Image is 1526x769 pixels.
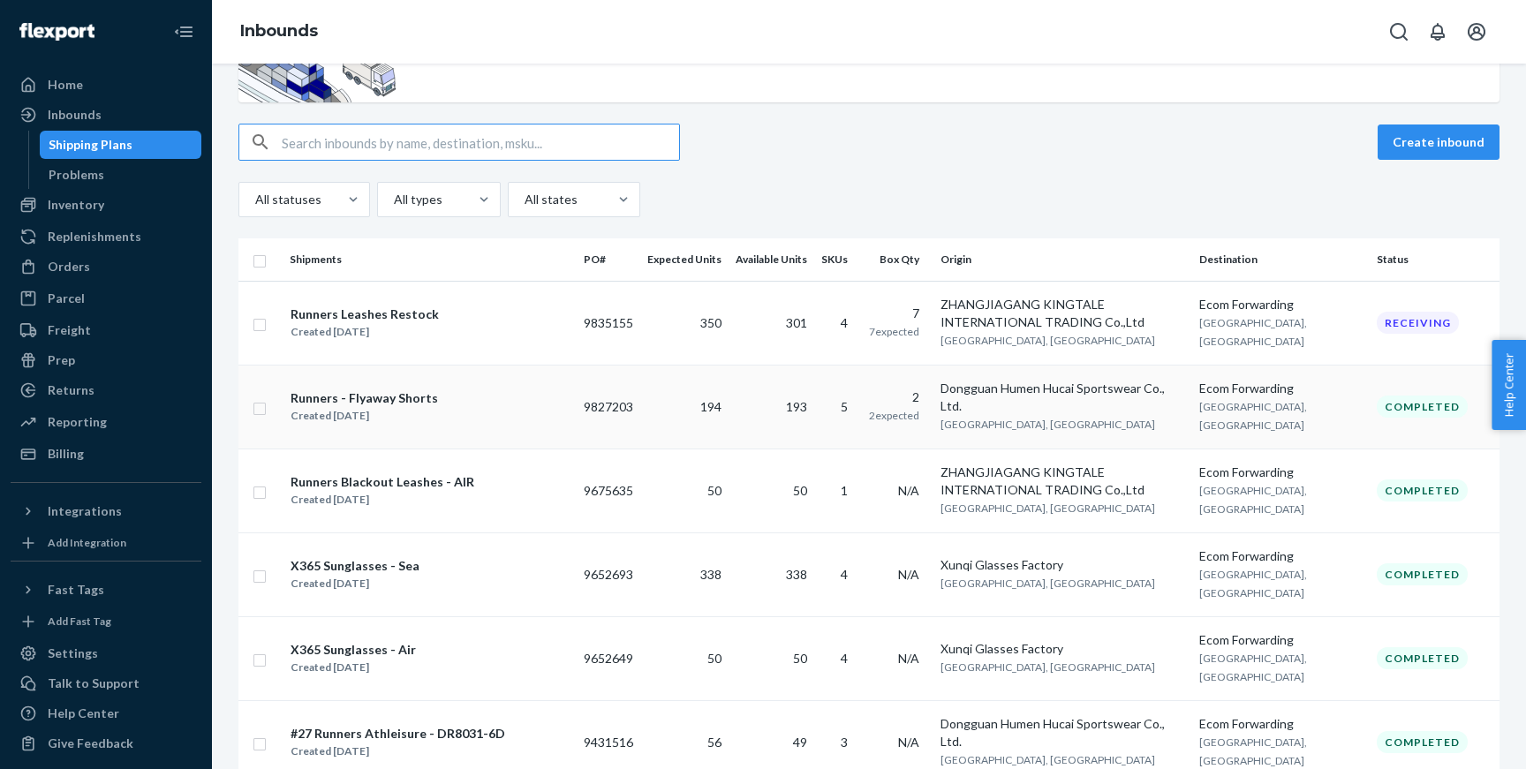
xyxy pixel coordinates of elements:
[48,381,94,399] div: Returns
[941,334,1155,347] span: [GEOGRAPHIC_DATA], [GEOGRAPHIC_DATA]
[898,483,919,498] span: N/A
[729,238,814,281] th: Available Units
[11,376,201,404] a: Returns
[941,501,1155,515] span: [GEOGRAPHIC_DATA], [GEOGRAPHIC_DATA]
[1377,312,1459,334] div: Receiving
[869,325,919,338] span: 7 expected
[793,651,807,666] span: 50
[1199,484,1307,516] span: [GEOGRAPHIC_DATA], [GEOGRAPHIC_DATA]
[941,464,1185,499] div: ZHANGJIAGANG KINGTALE INTERNATIONAL TRADING Co.,Ltd
[291,407,438,425] div: Created [DATE]
[1199,568,1307,599] span: [GEOGRAPHIC_DATA], [GEOGRAPHIC_DATA]
[869,388,919,406] div: 2
[11,408,201,436] a: Reporting
[577,532,640,616] td: 9652693
[1199,316,1307,348] span: [GEOGRAPHIC_DATA], [GEOGRAPHIC_DATA]
[48,290,85,307] div: Parcel
[48,321,91,339] div: Freight
[700,399,721,414] span: 194
[523,191,525,208] input: All states
[11,284,201,313] a: Parcel
[1377,647,1468,669] div: Completed
[1199,631,1363,649] div: Ecom Forwarding
[48,228,141,245] div: Replenishments
[11,316,201,344] a: Freight
[841,399,848,414] span: 5
[1378,124,1500,160] button: Create inbound
[841,651,848,666] span: 4
[1370,238,1500,281] th: Status
[786,567,807,582] span: 338
[1199,464,1363,481] div: Ecom Forwarding
[392,191,394,208] input: All types
[941,660,1155,674] span: [GEOGRAPHIC_DATA], [GEOGRAPHIC_DATA]
[898,735,919,750] span: N/A
[1199,652,1307,683] span: [GEOGRAPHIC_DATA], [GEOGRAPHIC_DATA]
[700,315,721,330] span: 350
[291,473,474,491] div: Runners Blackout Leashes - AIR
[291,575,419,592] div: Created [DATE]
[640,238,729,281] th: Expected Units
[49,136,132,154] div: Shipping Plans
[786,399,807,414] span: 193
[283,238,577,281] th: Shipments
[48,614,111,629] div: Add Fast Tag
[1199,735,1307,767] span: [GEOGRAPHIC_DATA], [GEOGRAPHIC_DATA]
[869,305,919,322] div: 7
[291,659,416,676] div: Created [DATE]
[226,6,332,57] ol: breadcrumbs
[19,23,94,41] img: Flexport logo
[291,305,439,323] div: Runners Leashes Restock
[48,76,83,94] div: Home
[291,725,505,743] div: #27 Runners Athleisure - DR8031-6D
[707,483,721,498] span: 50
[1199,296,1363,313] div: Ecom Forwarding
[48,535,126,550] div: Add Integration
[577,616,640,700] td: 9652649
[48,675,140,692] div: Talk to Support
[48,413,107,431] div: Reporting
[577,365,640,449] td: 9827203
[291,389,438,407] div: Runners - Flyaway Shorts
[11,191,201,219] a: Inventory
[1377,563,1468,585] div: Completed
[1377,479,1468,501] div: Completed
[48,705,119,722] div: Help Center
[291,641,416,659] div: X365 Sunglasses - Air
[11,497,201,525] button: Integrations
[1199,547,1363,565] div: Ecom Forwarding
[577,449,640,532] td: 9675635
[11,576,201,604] button: Fast Tags
[941,556,1185,574] div: Xunqi Glasses Factory
[577,238,640,281] th: PO#
[941,296,1185,331] div: ZHANGJIAGANG KINGTALE INTERNATIONAL TRADING Co.,Ltd
[841,483,848,498] span: 1
[1199,400,1307,432] span: [GEOGRAPHIC_DATA], [GEOGRAPHIC_DATA]
[48,735,133,752] div: Give Feedback
[11,639,201,667] a: Settings
[1492,340,1526,430] button: Help Center
[11,669,201,697] a: Talk to Support
[933,238,1192,281] th: Origin
[291,323,439,341] div: Created [DATE]
[48,581,104,599] div: Fast Tags
[48,106,102,124] div: Inbounds
[941,577,1155,590] span: [GEOGRAPHIC_DATA], [GEOGRAPHIC_DATA]
[1459,14,1494,49] button: Open account menu
[166,14,201,49] button: Close Navigation
[941,640,1185,658] div: Xunqi Glasses Factory
[11,611,201,632] a: Add Fast Tag
[814,238,862,281] th: SKUs
[48,351,75,369] div: Prep
[48,645,98,662] div: Settings
[862,238,933,281] th: Box Qty
[1420,14,1455,49] button: Open notifications
[700,567,721,582] span: 338
[1377,396,1468,418] div: Completed
[1199,715,1363,733] div: Ecom Forwarding
[793,483,807,498] span: 50
[11,699,201,728] a: Help Center
[11,346,201,374] a: Prep
[291,491,474,509] div: Created [DATE]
